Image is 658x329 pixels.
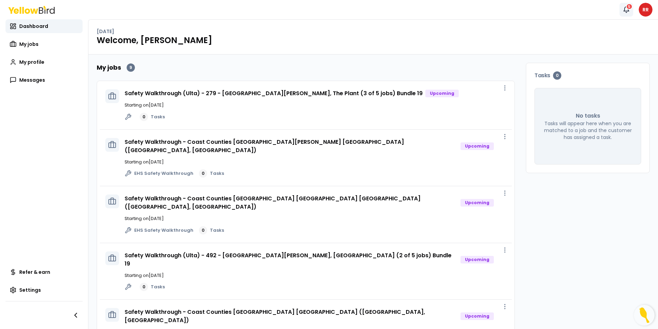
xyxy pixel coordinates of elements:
span: My jobs [19,41,39,48]
div: 0 [553,71,561,80]
p: No tasks [576,112,600,120]
a: Refer & earn [6,265,83,279]
div: Upcoming [460,199,494,207]
a: My jobs [6,37,83,51]
span: RR [639,3,652,17]
span: Messages [19,77,45,83]
a: Dashboard [6,19,83,33]
span: Refer & earn [19,269,50,276]
div: Upcoming [460,312,494,320]
div: 0 [199,169,207,178]
div: Upcoming [425,90,459,97]
a: 0Tasks [140,113,165,121]
span: EHS Safety Walkthrough [134,227,193,234]
a: 0Tasks [199,226,224,235]
div: 0 [140,283,148,291]
button: Open Resource Center [634,305,655,326]
a: Messages [6,73,83,87]
span: My profile [19,59,44,66]
a: Safety Walkthrough (Ulta) - 279 - [GEOGRAPHIC_DATA][PERSON_NAME], The Plant (3 of 5 jobs) Bundle 19 [125,89,423,97]
p: Starting on [DATE] [125,102,506,109]
a: Safety Walkthrough (Ulta) - 492 - [GEOGRAPHIC_DATA][PERSON_NAME], [GEOGRAPHIC_DATA] (2 of 5 jobs)... [125,251,452,268]
a: Settings [6,283,83,297]
span: Dashboard [19,23,48,30]
p: Starting on [DATE] [125,159,506,166]
p: Starting on [DATE] [125,215,506,222]
a: Safety Walkthrough - Coast Counties [GEOGRAPHIC_DATA][PERSON_NAME] [GEOGRAPHIC_DATA] ([GEOGRAPHIC... [125,138,404,154]
h3: Tasks [534,71,641,80]
h2: My jobs [97,63,121,72]
a: 0Tasks [199,169,224,178]
p: [DATE] [97,28,114,35]
div: 9 [127,63,135,72]
a: Safety Walkthrough - Coast Counties [GEOGRAPHIC_DATA] [GEOGRAPHIC_DATA] [GEOGRAPHIC_DATA] ([GEOGR... [125,195,421,211]
div: 5 [626,3,633,10]
a: My profile [6,55,83,69]
button: 5 [619,3,633,17]
span: Settings [19,287,41,293]
a: 0Tasks [140,283,165,291]
div: 0 [140,113,148,121]
div: 0 [199,226,207,235]
div: Upcoming [460,256,494,263]
p: Starting on [DATE] [125,272,506,279]
h1: Welcome, [PERSON_NAME] [97,35,650,46]
a: Safety Walkthrough - Coast Counties [GEOGRAPHIC_DATA] [GEOGRAPHIC_DATA] ([GEOGRAPHIC_DATA], [GEOG... [125,308,425,324]
div: Upcoming [460,142,494,150]
span: EHS Safety Walkthrough [134,170,193,177]
p: Tasks will appear here when you are matched to a job and the customer has assigned a task. [543,120,633,141]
